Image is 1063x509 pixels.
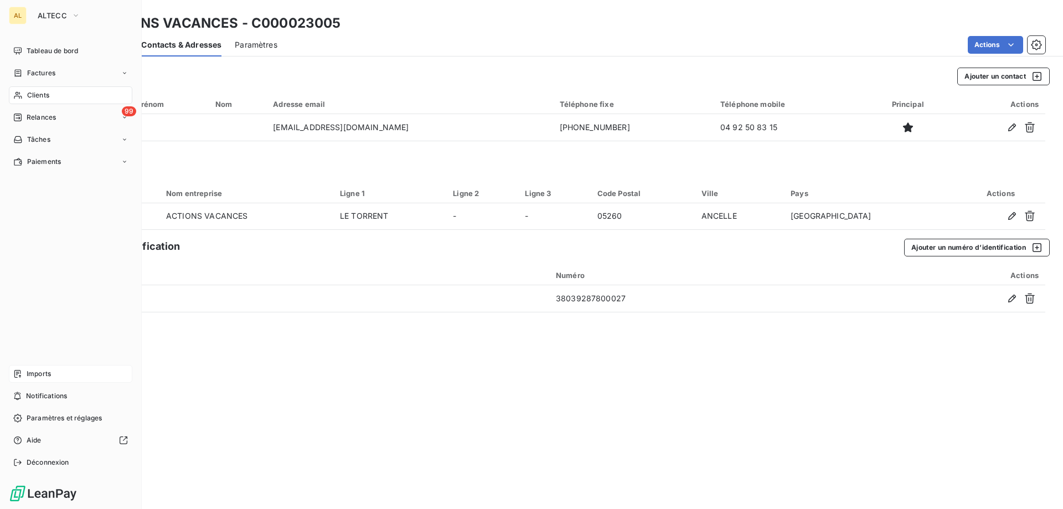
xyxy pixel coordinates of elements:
span: Imports [27,369,51,379]
div: Code Postal [597,189,688,198]
div: AL [9,7,27,24]
span: Contacts & Adresses [141,39,221,50]
div: Téléphone fixe [560,100,707,109]
td: 38039287800027 [549,285,862,312]
button: Actions [968,36,1023,54]
span: Notifications [26,391,67,401]
td: - [518,203,590,230]
td: [EMAIL_ADDRESS][DOMAIN_NAME] [266,114,553,141]
td: ACTIONS VACANCES [159,203,333,230]
span: Paramètres [235,39,277,50]
td: LE TORRENT [333,203,446,230]
td: ANCELLE [695,203,784,230]
span: Paramètres et réglages [27,413,102,423]
div: Ligne 1 [340,189,440,198]
td: 04 92 50 83 15 [714,114,864,141]
div: Nom entreprise [166,189,327,198]
td: SIRET [53,285,549,312]
h3: ACTIONS VACANCES - C000023005 [97,13,340,33]
div: Prénom [137,100,202,109]
span: Aide [27,435,42,445]
div: Actions [869,271,1039,280]
td: [PHONE_NUMBER] [553,114,714,141]
span: Clients [27,90,49,100]
button: Ajouter un contact [957,68,1050,85]
div: Adresse email [273,100,546,109]
span: 99 [122,106,136,116]
span: Relances [27,112,56,122]
div: Numéro [556,271,855,280]
a: Aide [9,431,132,449]
div: Actions [958,100,1039,109]
td: 05260 [591,203,695,230]
div: Ligne 3 [525,189,584,198]
div: Actions [963,189,1039,198]
span: Factures [27,68,55,78]
span: Tableau de bord [27,46,78,56]
div: Pays [791,189,950,198]
span: Paiements [27,157,61,167]
div: Ville [701,189,777,198]
td: [GEOGRAPHIC_DATA] [784,203,956,230]
span: Déconnexion [27,457,69,467]
div: Type [60,270,543,280]
div: Ligne 2 [453,189,512,198]
td: - [446,203,518,230]
div: Nom [215,100,260,109]
div: Principal [871,100,945,109]
div: Téléphone mobile [720,100,858,109]
img: Logo LeanPay [9,485,78,502]
button: Ajouter un numéro d’identification [904,239,1050,256]
span: ALTECC [38,11,67,20]
span: Tâches [27,135,50,145]
iframe: Intercom live chat [1025,471,1052,498]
